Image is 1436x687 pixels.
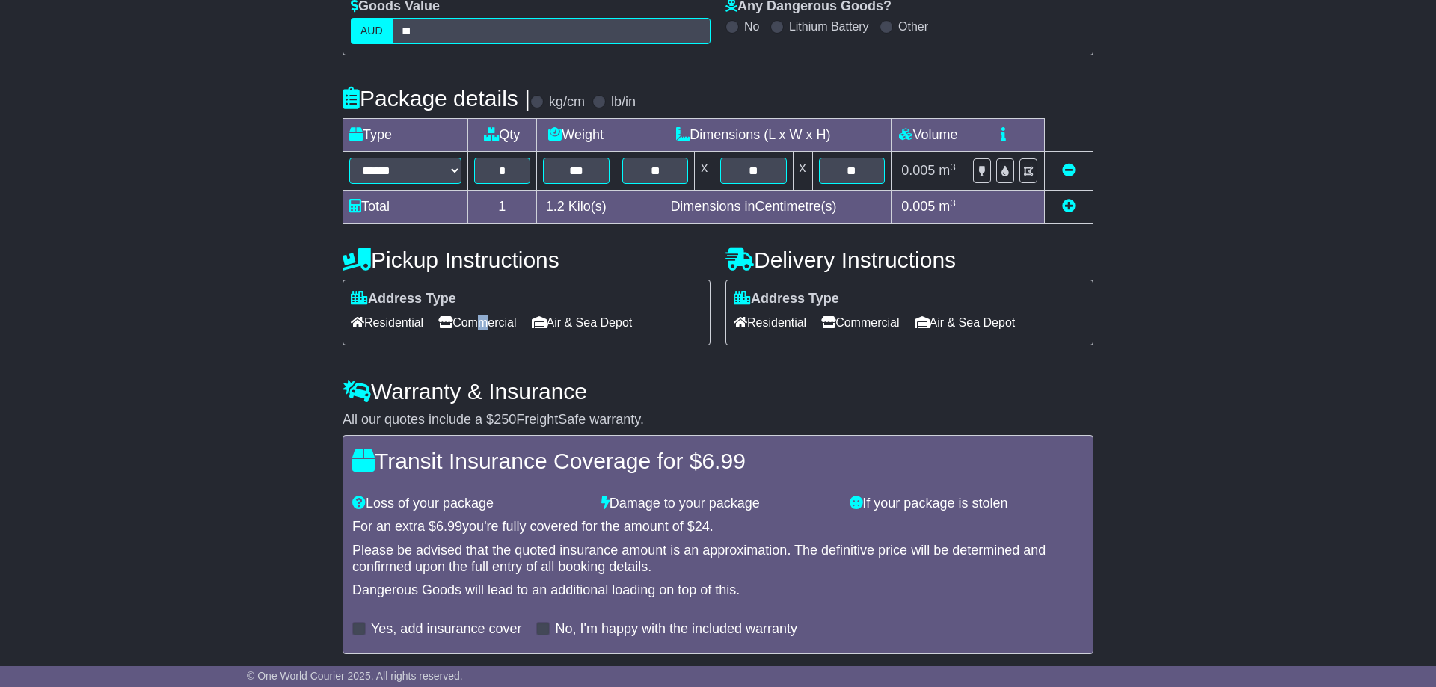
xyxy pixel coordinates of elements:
[725,247,1093,272] h4: Delivery Instructions
[343,247,711,272] h4: Pickup Instructions
[616,119,891,152] td: Dimensions (L x W x H)
[1062,163,1076,178] a: Remove this item
[939,199,956,214] span: m
[939,163,956,178] span: m
[744,19,759,34] label: No
[821,311,899,334] span: Commercial
[351,18,393,44] label: AUD
[343,86,530,111] h4: Package details |
[345,496,594,512] div: Loss of your package
[343,191,468,224] td: Total
[734,311,806,334] span: Residential
[343,119,468,152] td: Type
[891,119,966,152] td: Volume
[842,496,1091,512] div: If your package is stolen
[950,197,956,209] sup: 3
[494,412,516,427] span: 250
[247,670,463,682] span: © One World Courier 2025. All rights reserved.
[611,94,636,111] label: lb/in
[901,199,935,214] span: 0.005
[549,94,585,111] label: kg/cm
[438,311,516,334] span: Commercial
[915,311,1016,334] span: Air & Sea Depot
[546,199,565,214] span: 1.2
[536,119,616,152] td: Weight
[789,19,869,34] label: Lithium Battery
[536,191,616,224] td: Kilo(s)
[352,449,1084,473] h4: Transit Insurance Coverage for $
[734,291,839,307] label: Address Type
[351,311,423,334] span: Residential
[898,19,928,34] label: Other
[594,496,843,512] div: Damage to your package
[343,412,1093,428] div: All our quotes include a $ FreightSafe warranty.
[702,449,745,473] span: 6.99
[950,161,956,173] sup: 3
[352,582,1084,599] div: Dangerous Goods will lead to an additional loading on top of this.
[468,191,537,224] td: 1
[695,519,710,534] span: 24
[901,163,935,178] span: 0.005
[555,621,797,638] label: No, I'm happy with the included warranty
[436,519,462,534] span: 6.99
[695,152,714,191] td: x
[1062,199,1076,214] a: Add new item
[351,291,456,307] label: Address Type
[371,621,521,638] label: Yes, add insurance cover
[532,311,633,334] span: Air & Sea Depot
[616,191,891,224] td: Dimensions in Centimetre(s)
[343,379,1093,404] h4: Warranty & Insurance
[468,119,537,152] td: Qty
[352,519,1084,535] div: For an extra $ you're fully covered for the amount of $ .
[793,152,812,191] td: x
[352,543,1084,575] div: Please be advised that the quoted insurance amount is an approximation. The definitive price will...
